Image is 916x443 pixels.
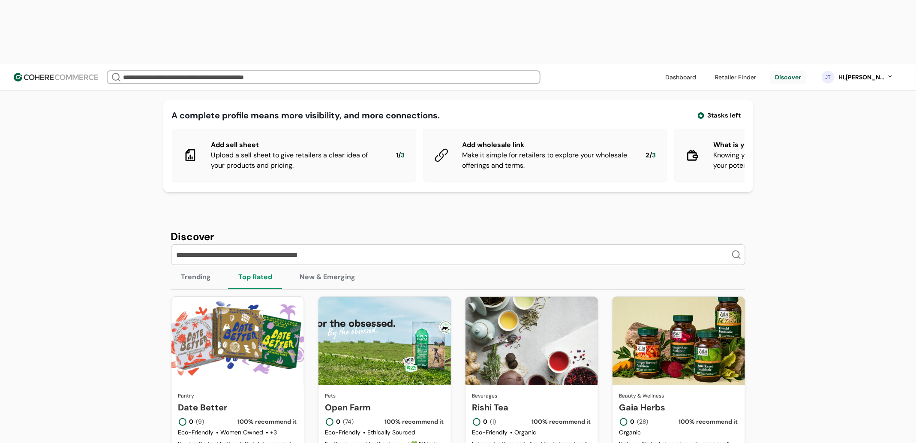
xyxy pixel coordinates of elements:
[472,401,591,414] a: Rishi Tea
[399,151,401,160] span: /
[708,111,741,121] span: 3 tasks left
[325,401,444,414] a: Open Farm
[171,265,222,289] button: Trending
[463,140,632,150] div: Add wholesale link
[171,229,745,244] h1: Discover
[619,401,738,414] a: Gaia Herbs
[646,151,650,160] span: 2
[463,150,632,171] div: Make it simple for retailers to explore your wholesale offerings and terms.
[14,73,98,81] img: Cohere Logo
[228,265,283,289] button: Top Rated
[211,150,383,171] div: Upload a sell sheet to give retailers a clear idea of your products and pricing.
[178,401,297,414] a: Date Better
[401,151,405,160] span: 3
[714,150,883,171] div: Knowing your marketing budget helps us understand your potential for promotional activities.
[838,73,885,82] div: Hi, [PERSON_NAME]
[714,140,883,150] div: What is your marketing budget?
[652,151,656,160] span: 3
[396,151,399,160] span: 1
[290,265,366,289] button: New & Emerging
[650,151,652,160] span: /
[211,140,383,150] div: Add sell sheet
[172,109,440,122] div: A complete profile means more visibility, and more connections.
[838,73,894,82] button: Hi,[PERSON_NAME]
